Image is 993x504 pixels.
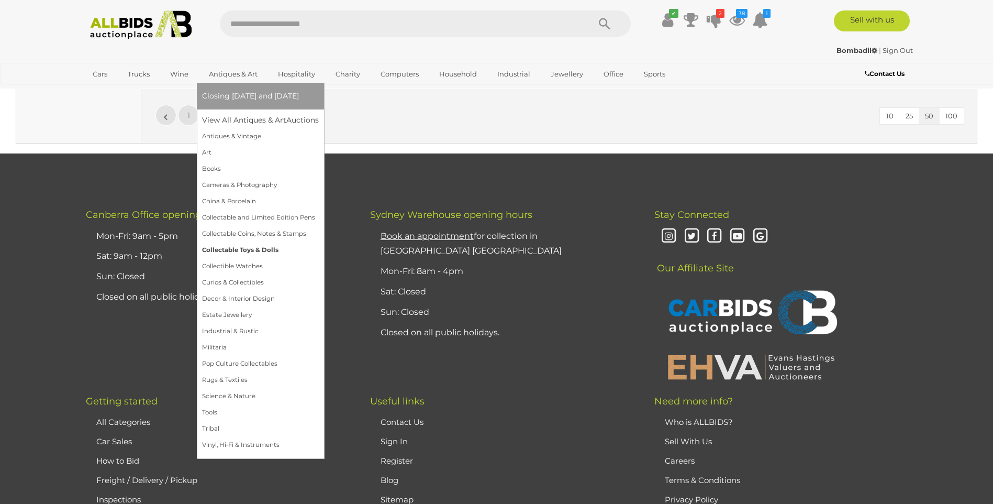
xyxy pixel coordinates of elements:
a: Sell With Us [665,436,712,446]
a: 1 [752,10,768,29]
a: Industrial [490,65,537,83]
li: Sun: Closed [378,302,628,323]
a: Antiques & Art [202,65,264,83]
span: | [879,46,881,54]
a: How to Bid [96,456,139,466]
a: Office [597,65,630,83]
a: All Categories [96,417,150,427]
span: 100 [945,112,957,120]
a: 38 [729,10,745,29]
i: Facebook [705,227,723,246]
a: Careers [665,456,695,466]
a: Trucks [121,65,157,83]
a: Register [381,456,413,466]
a: [GEOGRAPHIC_DATA] [86,83,174,100]
a: Terms & Conditions [665,475,740,485]
span: Useful links [370,396,425,407]
i: 38 [736,9,747,18]
i: 2 [716,9,724,18]
a: « [155,105,176,126]
li: Sat: 9am - 12pm [94,246,344,267]
span: Getting started [86,396,158,407]
span: Sydney Warehouse opening hours [370,209,532,221]
button: 10 [880,108,900,124]
i: Twitter [683,227,701,246]
button: 100 [939,108,964,124]
i: Youtube [728,227,746,246]
a: Blog [381,475,398,485]
a: Contact Us [865,68,907,80]
span: 1 [187,111,190,120]
a: Jewellery [544,65,590,83]
a: Hospitality [271,65,322,83]
a: Cars [86,65,114,83]
button: Search [578,10,631,37]
span: Canberra Office opening hours [86,209,231,221]
strong: Bombadil [836,46,877,54]
a: Who is ALLBIDS? [665,417,733,427]
a: Bombadil [836,46,879,54]
span: Need more info? [654,396,733,407]
i: Instagram [660,227,678,246]
a: Contact Us [381,417,423,427]
li: Sat: Closed [378,282,628,302]
span: 25 [906,112,913,120]
a: Car Sales [96,436,132,446]
a: Computers [374,65,426,83]
span: Our Affiliate Site [654,247,734,274]
a: Freight / Delivery / Pickup [96,475,197,485]
a: Wine [163,65,195,83]
a: Book an appointmentfor collection in [GEOGRAPHIC_DATA] [GEOGRAPHIC_DATA] [381,231,562,256]
img: Allbids.com.au [84,10,198,39]
i: Google [751,227,769,246]
span: Stay Connected [654,209,729,221]
a: 1 [178,105,199,126]
li: Closed on all public holidays. [378,323,628,343]
li: Mon-Fri: 8am - 4pm [378,261,628,282]
a: 2 [706,10,722,29]
a: Sign Out [883,46,913,54]
li: Sun: Closed [94,267,344,287]
u: Book an appointment [381,231,474,241]
li: Closed on all public holidays. [94,287,344,308]
li: Mon-Fri: 9am - 5pm [94,226,344,247]
span: 10 [886,112,894,120]
img: EHVA | Evans Hastings Valuers and Auctioneers [662,353,840,380]
a: Sports [637,65,672,83]
img: CARBIDS Auctionplace [662,279,840,348]
a: Charity [329,65,367,83]
b: Contact Us [865,70,905,78]
i: ✔ [669,9,678,18]
button: 25 [899,108,919,124]
span: 50 [925,112,933,120]
a: ✔ [660,10,676,29]
a: Sell with us [834,10,910,31]
a: Household [432,65,484,83]
a: Sign In [381,436,408,446]
i: 1 [763,9,771,18]
button: 50 [919,108,940,124]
